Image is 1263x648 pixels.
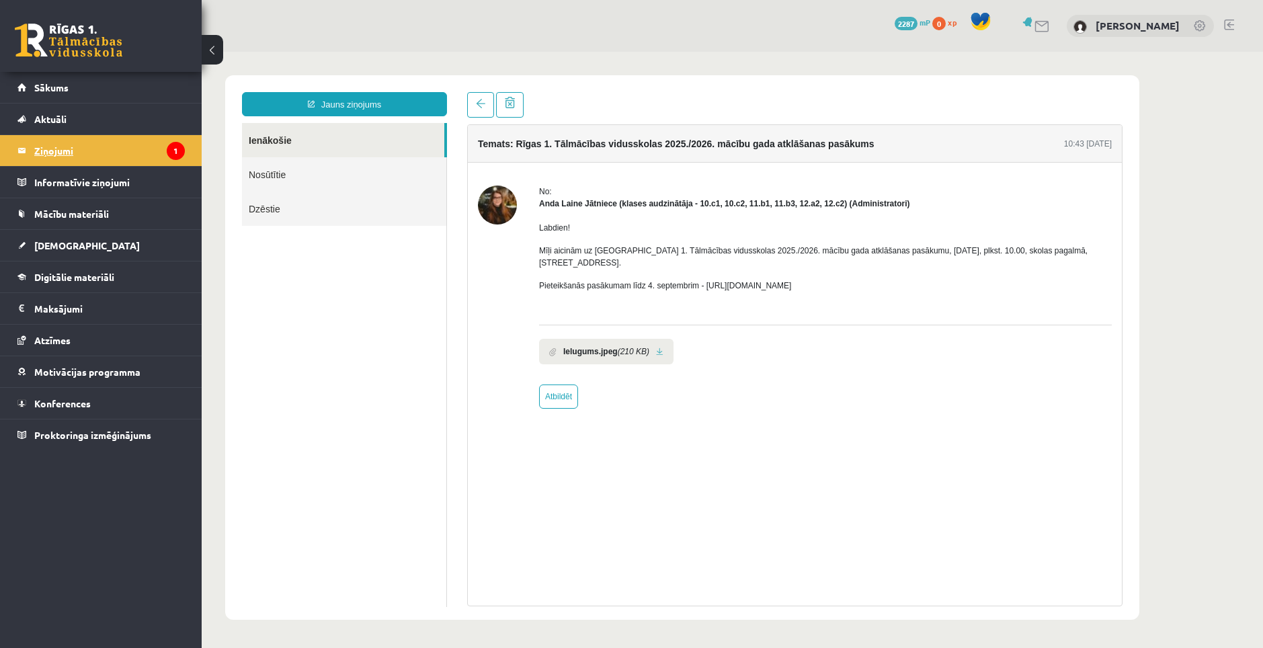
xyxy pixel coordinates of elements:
[34,271,114,283] span: Digitālie materiāli
[34,429,151,441] span: Proktoringa izmēģinājums
[17,72,185,103] a: Sākums
[920,17,930,28] span: mP
[34,293,185,324] legend: Maksājumi
[895,17,930,28] a: 2287 mP
[932,17,963,28] a: 0 xp
[34,81,69,93] span: Sākums
[337,333,376,357] a: Atbildēt
[34,113,67,125] span: Aktuāli
[337,170,910,182] p: Labdien!
[276,87,673,97] h4: Temats: Rīgas 1. Tālmācības vidusskolas 2025./2026. mācību gada atklāšanas pasākums
[362,294,416,306] b: Ielugums.jpeg
[276,134,315,173] img: Anda Laine Jātniece (klases audzinātāja - 10.c1, 10.c2, 11.b1, 11.b3, 12.a2, 12.c2)
[862,86,910,98] div: 10:43 [DATE]
[17,388,185,419] a: Konferences
[17,135,185,166] a: Ziņojumi1
[17,261,185,292] a: Digitālie materiāli
[17,419,185,450] a: Proktoringa izmēģinājums
[17,104,185,134] a: Aktuāli
[17,167,185,198] a: Informatīvie ziņojumi
[17,198,185,229] a: Mācību materiāli
[15,24,122,57] a: Rīgas 1. Tālmācības vidusskola
[40,40,245,65] a: Jauns ziņojums
[34,334,71,346] span: Atzīmes
[17,230,185,261] a: [DEMOGRAPHIC_DATA]
[40,71,243,106] a: Ienākošie
[34,397,91,409] span: Konferences
[1073,20,1087,34] img: Rauls Sakne
[17,325,185,356] a: Atzīmes
[40,140,245,174] a: Dzēstie
[34,167,185,198] legend: Informatīvie ziņojumi
[948,17,956,28] span: xp
[40,106,245,140] a: Nosūtītie
[34,208,109,220] span: Mācību materiāli
[34,239,140,251] span: [DEMOGRAPHIC_DATA]
[34,135,185,166] legend: Ziņojumi
[17,293,185,324] a: Maksājumi
[17,356,185,387] a: Motivācijas programma
[337,193,910,217] p: Mīļi aicinām uz [GEOGRAPHIC_DATA] 1. Tālmācības vidusskolas 2025./2026. mācību gada atklāšanas pa...
[337,228,910,240] p: Pieteikšanās pasākumam līdz 4. septembrim - [URL][DOMAIN_NAME]
[337,147,708,157] strong: Anda Laine Jātniece (klases audzinātāja - 10.c1, 10.c2, 11.b1, 11.b3, 12.a2, 12.c2) (Administratori)
[167,142,185,160] i: 1
[1096,19,1180,32] a: [PERSON_NAME]
[34,366,140,378] span: Motivācijas programma
[932,17,946,30] span: 0
[337,134,910,146] div: No:
[895,17,918,30] span: 2287
[416,294,448,306] i: (210 KB)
